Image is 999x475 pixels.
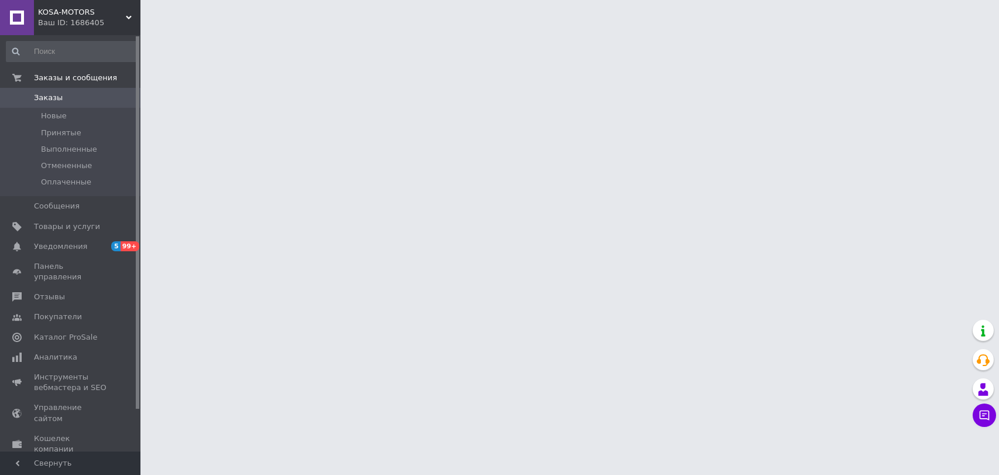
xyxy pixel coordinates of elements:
span: Выполненные [41,144,97,155]
span: Каталог ProSale [34,332,97,343]
span: Кошелек компании [34,433,108,455]
span: Инструменты вебмастера и SEO [34,372,108,393]
span: Покупатели [34,312,82,322]
span: Аналитика [34,352,77,363]
span: Сообщения [34,201,80,211]
button: Чат с покупателем [973,404,996,427]
span: Отзывы [34,292,65,302]
span: KOSA-MOTORS [38,7,126,18]
div: Ваш ID: 1686405 [38,18,140,28]
input: Поиск [6,41,138,62]
span: Уведомления [34,241,87,252]
span: Новые [41,111,67,121]
span: 99+ [121,241,140,251]
span: Заказы [34,93,63,103]
span: Принятые [41,128,81,138]
span: Оплаченные [41,177,91,187]
span: Управление сайтом [34,402,108,423]
span: Товары и услуги [34,221,100,232]
span: 5 [111,241,121,251]
span: Заказы и сообщения [34,73,117,83]
span: Отмененные [41,160,92,171]
span: Панель управления [34,261,108,282]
